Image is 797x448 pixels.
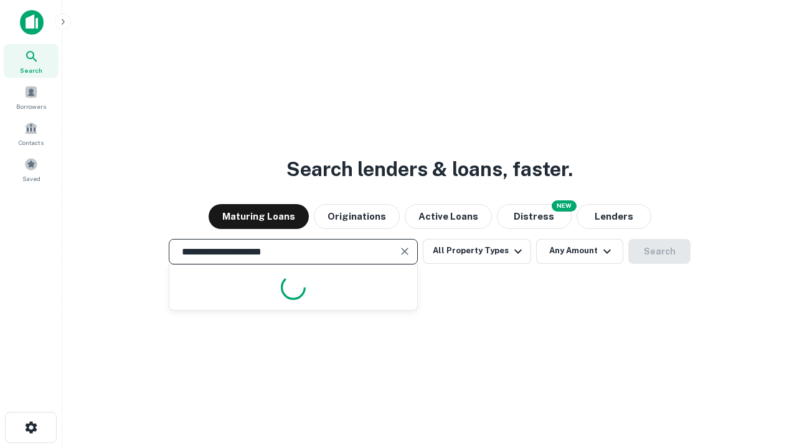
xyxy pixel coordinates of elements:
button: Search distressed loans with lien and other non-mortgage details. [497,204,572,229]
button: Originations [314,204,400,229]
iframe: Chat Widget [735,348,797,408]
button: Any Amount [536,239,623,264]
a: Saved [4,152,59,186]
span: Contacts [19,138,44,147]
a: Search [4,44,59,78]
div: NEW [552,200,577,212]
button: Active Loans [405,204,492,229]
span: Borrowers [16,101,46,111]
button: Maturing Loans [209,204,309,229]
a: Borrowers [4,80,59,114]
img: capitalize-icon.png [20,10,44,35]
a: Contacts [4,116,59,150]
h3: Search lenders & loans, faster. [286,154,573,184]
span: Saved [22,174,40,184]
span: Search [20,65,42,75]
button: All Property Types [423,239,531,264]
button: Clear [396,243,413,260]
button: Lenders [577,204,651,229]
